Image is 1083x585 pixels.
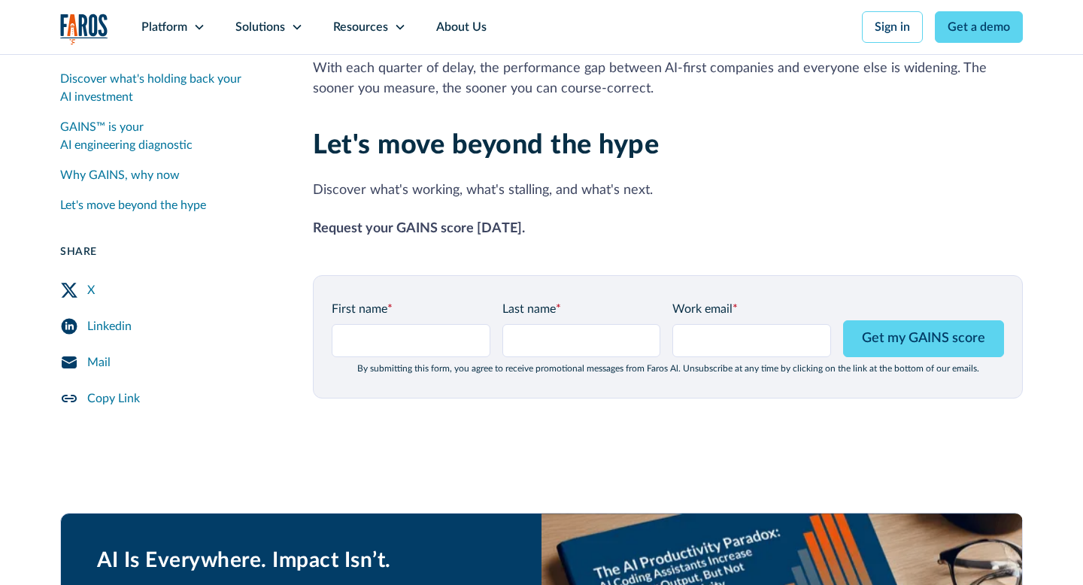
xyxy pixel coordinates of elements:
a: Why GAINS, why now [60,160,277,190]
input: Get my GAINS score [843,320,1004,357]
div: Why GAINS, why now [60,166,180,184]
div: Linkedin [87,317,132,335]
a: GAINS™ is your AI engineering diagnostic [60,112,277,160]
a: Copy Link [60,380,277,417]
label: First name [332,300,490,318]
a: Discover what's holding back your AI investment [60,64,277,112]
a: Get a demo [935,11,1023,43]
a: home [60,14,108,44]
form: GAINS Page Form - mid [332,300,1004,374]
div: Copy Link [87,389,140,408]
h2: AI Is Everywhere. Impact Isn’t. [97,548,505,574]
a: Sign in [862,11,923,43]
a: LinkedIn Share [60,308,277,344]
div: Mail [87,353,111,371]
a: Twitter Share [60,272,277,308]
div: GAINS™ is your AI engineering diagnostic [60,118,277,154]
div: Share [60,244,277,260]
a: Mail Share [60,344,277,380]
p: With each quarter of delay, the performance gap between AI-first companies and everyone else is w... [313,59,1023,99]
h2: Let's move beyond the hype [313,129,1023,162]
label: Work email [672,300,831,318]
div: Let's move beyond the hype [60,196,206,214]
div: Platform [141,18,187,36]
div: X [87,281,95,299]
strong: Request your GAINS score [DATE]. [313,222,525,235]
p: Discover what's working, what's stalling, and what's next. [313,180,1023,201]
div: Discover what's holding back your AI investment [60,70,277,106]
div: Resources [333,18,388,36]
a: Let's move beyond the hype [60,190,277,220]
img: Logo of the analytics and reporting company Faros. [60,14,108,44]
div: Solutions [235,18,285,36]
label: Last name [502,300,661,318]
div: By submitting this form, you agree to receive promotional messages from Faros Al. Unsubscribe at ... [332,363,1004,374]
